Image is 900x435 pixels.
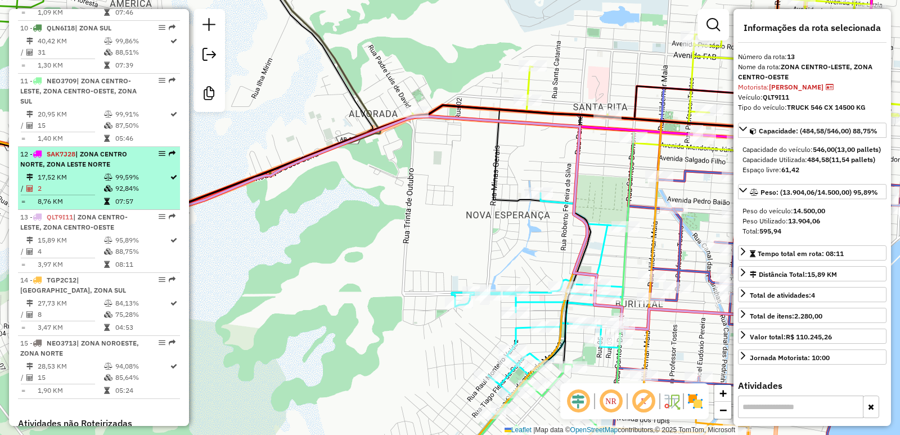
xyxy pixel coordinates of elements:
img: Exibir/Ocultar setores [686,392,704,410]
a: Leaflet [505,426,532,434]
td: / [20,183,26,194]
td: 20,95 KM [37,109,103,120]
strong: 546,00 [813,145,835,154]
span: Ocultar NR [597,388,624,415]
td: = [20,385,26,396]
td: 07:39 [115,60,169,71]
td: 07:46 [115,7,169,18]
span: | ZONA NOROESTE, ZONA NORTE [20,339,139,357]
em: Rota exportada [169,213,175,220]
td: 05:24 [115,385,169,396]
i: Rota otimizada [170,174,177,181]
span: Total de atividades: [750,291,815,299]
td: 1,09 KM [37,7,103,18]
a: Valor total:R$ 110.245,26 [738,329,886,344]
i: % de utilização da cubagem [104,374,112,381]
td: = [20,60,26,71]
i: Rota otimizada [170,111,177,118]
a: Peso: (13.904,06/14.500,00) 95,89% [738,184,886,199]
td: = [20,259,26,270]
span: | ZONA CENTRO-LESTE, ZONA CENTRO-OESTE [20,213,128,231]
td: 85,64% [115,372,169,383]
td: 8 [37,309,103,320]
td: 3,47 KM [37,322,103,333]
i: CNH vencida [826,84,834,91]
span: NEO3709 [47,77,76,85]
div: Nome da rota: [738,62,886,82]
strong: R$ 110.245,26 [786,333,832,341]
em: Rota exportada [169,24,175,31]
strong: (13,00 pallets) [835,145,881,154]
i: Distância Total [26,300,33,307]
span: QLT9I11 [47,213,73,221]
td: 2 [37,183,103,194]
em: Opções [159,213,165,220]
strong: 14.500,00 [793,207,825,215]
div: Distância Total: [750,270,837,280]
a: Nova sessão e pesquisa [198,14,220,39]
i: % de utilização da cubagem [104,248,112,255]
td: 40,42 KM [37,35,103,47]
i: Distância Total [26,38,33,44]
div: Capacidade: (484,58/546,00) 88,75% [738,140,886,180]
a: Tempo total em rota: 08:11 [738,245,886,261]
i: Tempo total em rota [104,62,110,69]
td: 17,52 KM [37,172,103,183]
strong: QLT9I11 [763,93,789,101]
div: Peso Utilizado: [742,216,882,226]
td: 31 [37,47,103,58]
i: % de utilização da cubagem [104,185,112,192]
td: 15,89 KM [37,235,103,246]
span: | ZONA CENTRO NORTE, ZONA LESTE NORTE [20,150,127,168]
div: Capacidade do veículo: [742,145,882,155]
span: 15 - [20,339,139,357]
td: 99,91% [115,109,169,120]
td: 07:57 [115,196,169,207]
span: Exibir rótulo [630,388,657,415]
strong: ZONA CENTRO-LESTE, ZONA CENTRO-OESTE [738,62,872,81]
div: Tipo do veículo: [738,102,886,113]
td: = [20,7,26,18]
i: % de utilização do peso [104,363,112,370]
a: Exibir filtros [702,14,724,36]
i: Tempo total em rota [104,324,110,331]
h4: Atividades [738,380,886,391]
span: 12 - [20,150,127,168]
span: 15,89 KM [807,270,837,279]
em: Rota exportada [169,339,175,346]
a: Zoom in [714,385,731,402]
span: 11 - [20,77,137,105]
em: Rota exportada [169,276,175,283]
td: 05:46 [115,133,169,144]
strong: TRUCK 546 CX 14500 KG [787,103,866,111]
i: Total de Atividades [26,374,33,381]
i: % de utilização do peso [104,111,112,118]
h4: Informações da rota selecionada [738,23,886,33]
td: / [20,309,26,320]
span: − [719,403,727,417]
strong: 595,94 [759,227,781,235]
i: Rota otimizada [170,237,177,244]
div: Veículo: [738,92,886,102]
i: Rota otimizada [170,300,177,307]
span: Capacidade: (484,58/546,00) 88,75% [759,127,877,135]
td: 87,50% [115,120,169,131]
i: Tempo total em rota [104,387,110,394]
i: Total de Atividades [26,248,33,255]
strong: 484,58 [807,155,829,164]
div: Número da rota: [738,52,886,62]
i: Total de Atividades [26,122,33,129]
td: 15 [37,372,103,383]
a: Exportar sessão [198,43,220,69]
a: OpenStreetMap [570,426,618,434]
strong: 13 [787,52,795,61]
a: Criar modelo [198,82,220,107]
td: = [20,322,26,333]
td: 3,97 KM [37,259,103,270]
td: 8,76 KM [37,196,103,207]
i: Rota otimizada [170,38,177,44]
strong: 2.280,00 [794,312,822,320]
em: Opções [159,77,165,84]
span: + [719,386,727,400]
span: QLN6I18 [47,24,75,32]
